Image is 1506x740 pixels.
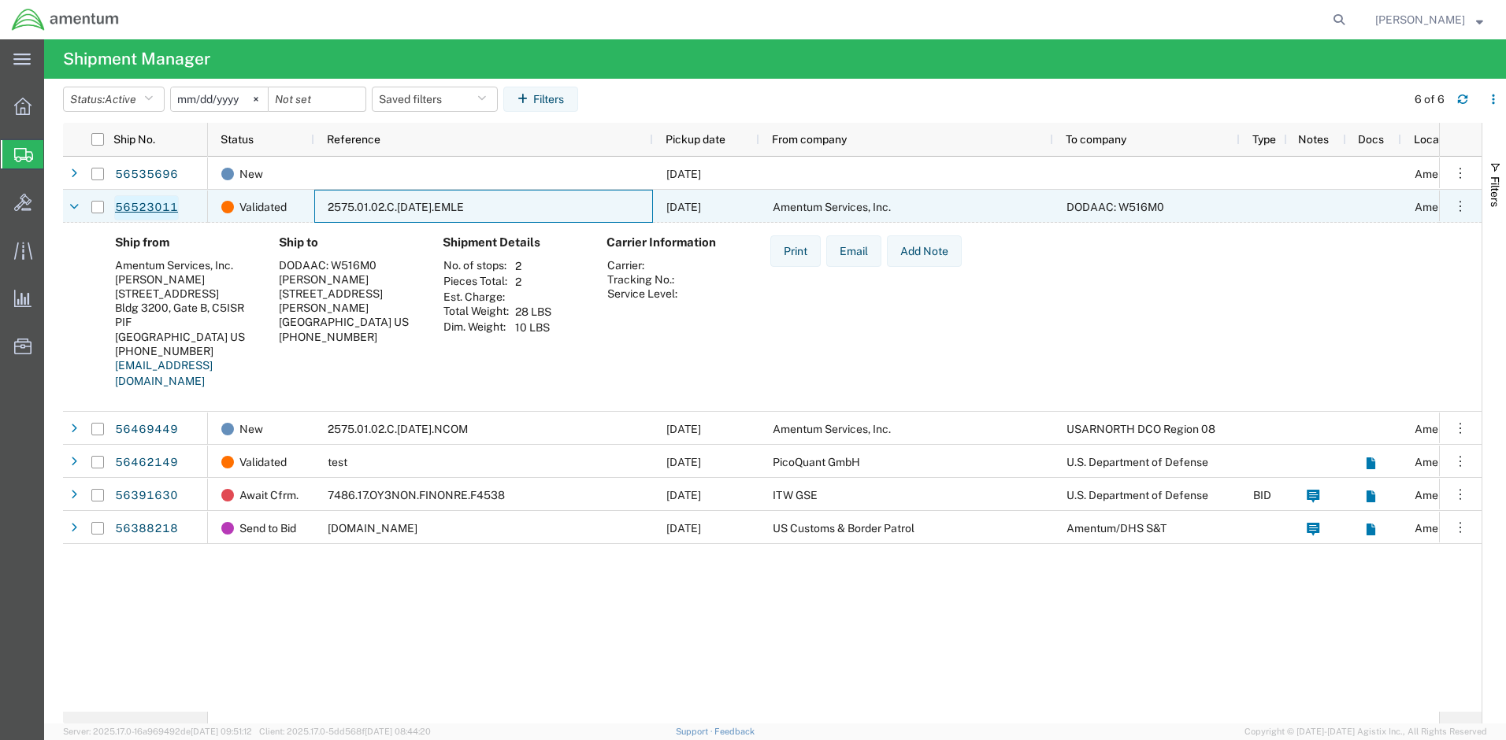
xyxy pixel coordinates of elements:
[1066,201,1164,213] span: DODAAC: W516M0
[115,272,254,287] div: [PERSON_NAME]
[279,287,417,315] div: [STREET_ADDRESS][PERSON_NAME]
[259,727,431,736] span: Client: 2025.17.0-5dd568f
[328,489,505,501] span: 7486.17.OY3NON.FINONRE.F4538
[443,258,510,274] th: No. of stops:
[191,727,252,736] span: [DATE] 09:51:12
[606,258,678,272] th: Carrier:
[1244,725,1487,738] span: Copyright © [DATE]-[DATE] Agistix Inc., All Rights Reserved
[773,522,914,535] span: US Customs & Border Patrol
[114,483,179,509] a: 56391630
[443,235,581,250] h4: Shipment Details
[328,201,464,213] span: 2575.01.02.C.2002.EMLE
[666,522,701,535] span: 09/02/2025
[1066,489,1208,501] span: U.S. Department of Defense
[1066,522,1167,535] span: Amentum/DHS S&T
[770,235,821,267] button: Print
[510,258,557,274] td: 2
[666,489,701,501] span: 08/22/2025
[1253,489,1271,501] span: BID
[1066,133,1126,146] span: To company
[171,87,268,111] input: Not set
[279,272,417,287] div: [PERSON_NAME]
[1415,201,1497,213] span: Amentum - 1 gcp
[115,287,254,301] div: [STREET_ADDRESS]
[239,157,263,191] span: New
[1414,133,1458,146] span: Location
[279,258,417,272] div: DODAAC: W516M0
[115,330,254,344] div: [GEOGRAPHIC_DATA] US
[1066,456,1208,468] span: U.S. Department of Defense
[239,512,296,545] span: Send to Bid
[510,304,557,320] td: 28 LBS
[63,87,165,112] button: Status:Active
[279,315,417,329] div: [GEOGRAPHIC_DATA] US
[114,450,179,475] a: 56462149
[606,272,678,287] th: Tracking No.:
[1415,489,1497,501] span: Amentum - 1 gcp
[443,290,510,304] th: Est. Charge:
[239,446,287,479] span: Validated
[1415,91,1445,108] div: 6 of 6
[372,87,498,112] button: Saved filters
[115,359,213,387] a: [EMAIL_ADDRESS][DOMAIN_NAME]
[606,235,733,250] h4: Carrier Information
[443,274,510,290] th: Pieces Total:
[443,320,510,335] th: Dim. Weight:
[1375,11,1465,28] span: Kayla Gray
[279,235,417,250] h4: Ship to
[1066,423,1215,435] span: USARNORTH DCO Region 08
[328,456,347,468] span: test
[328,522,417,535] span: 3566.07.0152.CUAS.CUAS.5000.CF
[239,479,299,512] span: Await Cfrm.
[1252,133,1276,146] span: Type
[1489,176,1501,207] span: Filters
[1415,168,1497,180] span: Amentum - 1 gcp
[1358,133,1384,146] span: Docs
[114,417,179,442] a: 56469449
[115,301,254,329] div: Bldg 3200, Gate B, C5ISR PIF
[676,727,715,736] a: Support
[773,423,891,435] span: Amentum Services, Inc.
[666,168,701,180] span: 08/19/2025
[1415,423,1497,435] span: Amentum - 1 gcp
[666,133,725,146] span: Pickup date
[773,489,818,501] span: ITW GSE
[826,235,881,267] button: Email
[11,8,120,31] img: logo
[773,201,891,213] span: Amentum Services, Inc.
[105,93,136,105] span: Active
[279,330,417,344] div: [PHONE_NUMBER]
[773,456,860,468] span: PicoQuant GmbH
[666,201,701,213] span: 08/18/2025
[63,39,210,79] h4: Shipment Manager
[443,304,510,320] th: Total Weight:
[328,423,468,435] span: 2575.01.02.C.2002.NCOM
[666,423,701,435] span: 08/12/2025
[115,344,254,358] div: [PHONE_NUMBER]
[510,274,557,290] td: 2
[239,413,263,446] span: New
[365,727,431,736] span: [DATE] 08:44:20
[115,258,254,272] div: Amentum Services, Inc.
[113,133,155,146] span: Ship No.
[1374,10,1484,29] button: [PERSON_NAME]
[1415,456,1497,468] span: Amentum - 1 gcp
[666,456,701,468] span: 08/15/2025
[63,727,252,736] span: Server: 2025.17.0-16a969492de
[114,195,179,220] a: 56523011
[1415,522,1497,535] span: Amentum - 1 gcp
[239,191,287,224] span: Validated
[714,727,755,736] a: Feedback
[221,133,254,146] span: Status
[503,87,578,112] button: Filters
[887,235,962,267] button: Add Note
[327,133,380,146] span: Reference
[1298,133,1329,146] span: Notes
[114,516,179,542] a: 56388218
[269,87,365,111] input: Not set
[114,162,179,187] a: 56535696
[772,133,847,146] span: From company
[115,235,254,250] h4: Ship from
[510,320,557,335] td: 10 LBS
[606,287,678,301] th: Service Level:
